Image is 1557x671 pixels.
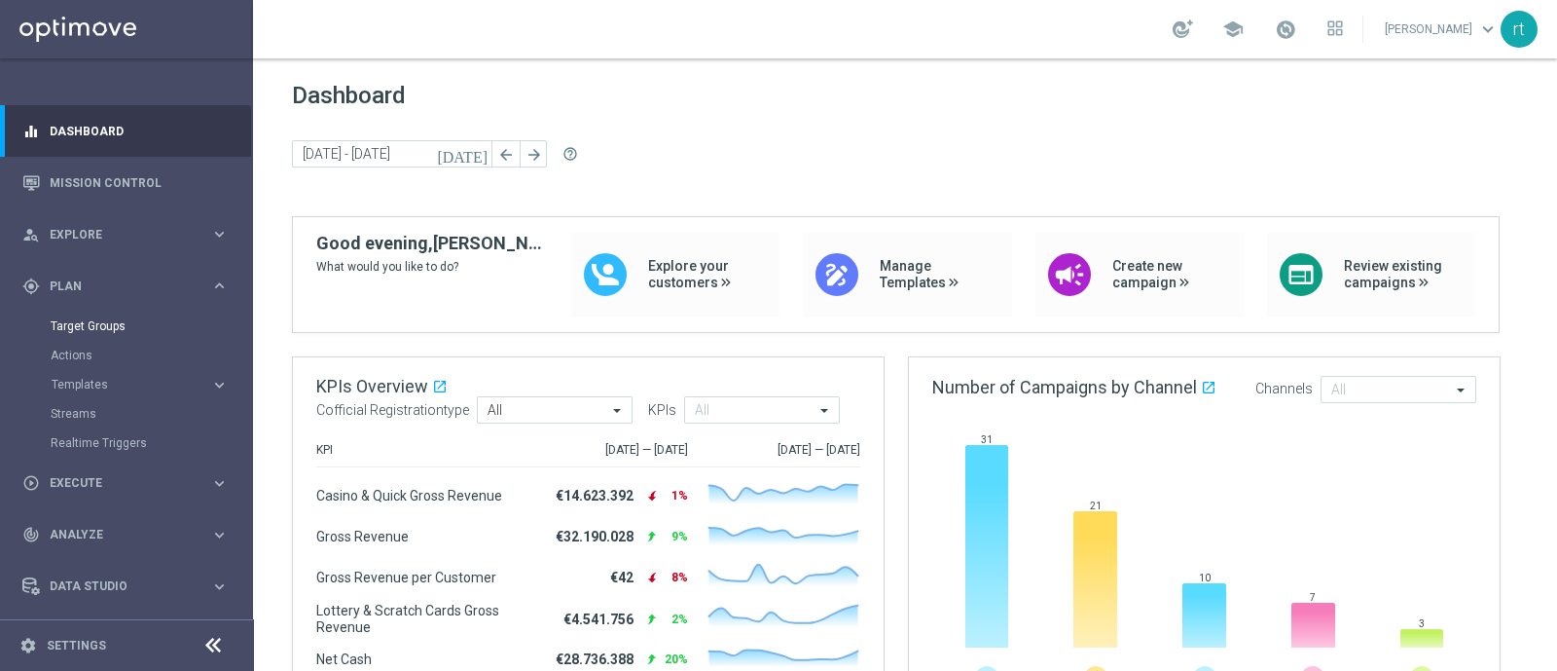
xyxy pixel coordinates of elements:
[50,229,210,241] span: Explore
[210,578,229,596] i: keyboard_arrow_right
[50,477,210,489] span: Execute
[21,578,230,594] button: Data Studio keyboard_arrow_right
[47,640,106,652] a: Settings
[52,379,210,391] div: Templates
[1477,19,1499,40] span: keyboard_arrow_down
[22,578,210,595] div: Data Studio
[22,474,40,492] i: play_circle_outline
[210,376,229,394] i: keyboard_arrow_right
[51,312,251,341] div: Target Groups
[21,227,230,242] button: person_search Explore keyboard_arrow_right
[51,318,202,334] a: Target Groups
[51,348,202,363] a: Actions
[22,526,210,543] div: Analyze
[22,278,40,295] i: gps_fixed
[21,527,230,542] button: track_changes Analyze keyboard_arrow_right
[51,399,251,429] div: Streams
[21,124,230,139] button: equalizer Dashboard
[210,474,229,493] i: keyboard_arrow_right
[51,377,230,392] button: Templates keyboard_arrow_right
[210,225,229,243] i: keyboard_arrow_right
[21,475,230,491] button: play_circle_outline Execute keyboard_arrow_right
[19,637,37,654] i: settings
[51,429,251,458] div: Realtime Triggers
[51,435,202,451] a: Realtime Triggers
[51,406,202,422] a: Streams
[51,370,251,399] div: Templates
[51,341,251,370] div: Actions
[50,105,229,157] a: Dashboard
[50,580,210,592] span: Data Studio
[22,526,40,543] i: track_changes
[50,157,229,208] a: Mission Control
[22,157,229,208] div: Mission Control
[210,526,229,544] i: keyboard_arrow_right
[22,226,40,243] i: person_search
[1222,19,1244,40] span: school
[22,278,210,295] div: Plan
[1501,11,1538,48] div: rt
[210,277,229,295] i: keyboard_arrow_right
[22,613,229,664] div: Optibot
[52,379,191,391] span: Templates
[21,279,230,294] button: gps_fixed Plan keyboard_arrow_right
[22,123,40,140] i: equalizer
[50,280,210,292] span: Plan
[22,226,210,243] div: Explore
[50,529,210,541] span: Analyze
[21,175,230,191] button: Mission Control
[22,474,210,492] div: Execute
[50,613,203,664] a: Optibot
[22,105,229,157] div: Dashboard
[1383,15,1501,44] a: [PERSON_NAME]keyboard_arrow_down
